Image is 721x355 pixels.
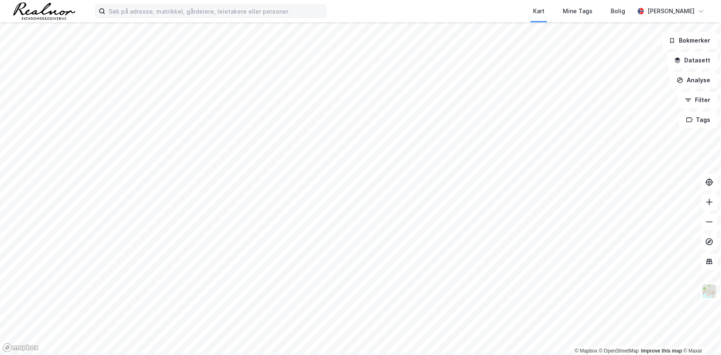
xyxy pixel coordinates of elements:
[647,6,695,16] div: [PERSON_NAME]
[670,72,718,88] button: Analyse
[702,284,717,299] img: Z
[533,6,545,16] div: Kart
[680,315,721,355] div: Kontrollprogram for chat
[662,32,718,49] button: Bokmerker
[667,52,718,69] button: Datasett
[611,6,625,16] div: Bolig
[13,2,75,20] img: realnor-logo.934646d98de889bb5806.png
[678,92,718,108] button: Filter
[575,348,597,354] a: Mapbox
[679,112,718,128] button: Tags
[2,343,39,353] a: Mapbox homepage
[599,348,639,354] a: OpenStreetMap
[563,6,593,16] div: Mine Tags
[105,5,326,17] input: Søk på adresse, matrikkel, gårdeiere, leietakere eller personer
[680,315,721,355] iframe: Chat Widget
[641,348,682,354] a: Improve this map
